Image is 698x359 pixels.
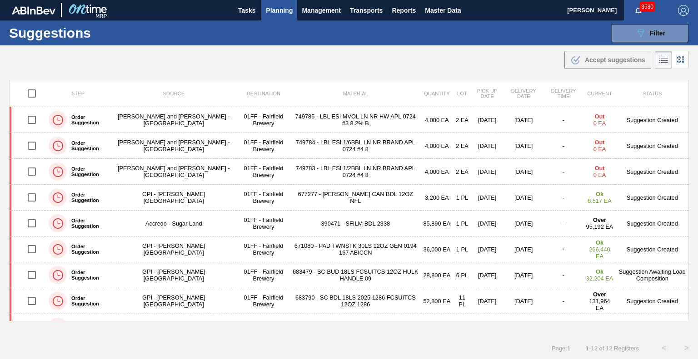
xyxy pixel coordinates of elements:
[392,5,416,16] span: Reports
[504,159,543,185] td: [DATE]
[266,5,293,16] span: Planning
[596,239,603,246] strong: Ok
[511,88,536,99] span: Delivery Date
[420,314,454,340] td: 24,000 EA
[454,185,471,211] td: 1 PL
[420,159,454,185] td: 4,000 EA
[594,165,604,172] strong: Out
[616,211,688,236] td: Suggestion Created
[643,91,662,96] span: Status
[343,91,368,96] span: Material
[471,133,504,159] td: [DATE]
[67,192,107,203] label: Order Suggestion
[588,197,612,204] span: 8,517 EA
[425,5,461,16] span: Master Data
[616,236,688,262] td: Suggestion Created
[593,172,606,178] span: 0 EA
[291,133,420,159] td: 749784 - LBL ESI 1/6BBL LN NR BRAND APL 0724 #4 8
[543,185,583,211] td: -
[424,91,450,96] span: Quantity
[471,314,504,340] td: [DATE]
[504,262,543,288] td: [DATE]
[477,88,498,99] span: Pick up Date
[111,211,236,236] td: Accredo - Sugar Land
[454,133,471,159] td: 2 EA
[454,262,471,288] td: 6 PL
[543,236,583,262] td: -
[586,275,613,282] span: 32,204 EA
[71,91,85,96] span: Step
[471,236,504,262] td: [DATE]
[471,262,504,288] td: [DATE]
[616,262,688,288] td: Suggestion Awaiting Load Composition
[236,107,290,133] td: 01FF - Fairfield Brewery
[543,133,583,159] td: -
[616,159,688,185] td: Suggestion Created
[67,244,107,255] label: Order Suggestion
[593,120,606,127] span: 0 EA
[543,107,583,133] td: -
[291,288,420,314] td: 683790 - SC BDL 18LS 2025 1286 FCSUITCS 12OZ 1286
[111,133,236,159] td: [PERSON_NAME] and [PERSON_NAME] - [GEOGRAPHIC_DATA]
[420,133,454,159] td: 4,000 EA
[454,288,471,314] td: 11 PL
[454,211,471,236] td: 1 PL
[291,107,420,133] td: 749785 - LBL ESI MVOL LN NR HW APL 0724 #3 8.2% B
[454,159,471,185] td: 2 EA
[594,139,604,146] strong: Out
[655,51,672,69] div: List Vision
[584,345,639,352] span: 1 - 12 of 12 Registers
[672,51,689,69] div: Card Vision
[420,107,454,133] td: 4,000 EA
[593,216,606,223] strong: Over
[10,211,689,236] a: Order SuggestionAccredo - Sugar Land01FF - Fairfield Brewery390471 - SFILM BDL 233885,890 EA1 PL[...
[12,6,55,15] img: TNhmsLtSVTkK8tSr43FrP2fwEKptu5GPRR3wAAAABJRU5ErkJggg==
[302,5,341,16] span: Management
[236,133,290,159] td: 01FF - Fairfield Brewery
[624,4,653,17] button: Notifications
[457,91,467,96] span: Lot
[67,114,107,125] label: Order Suggestion
[67,166,107,177] label: Order Suggestion
[564,51,651,69] button: Accept suggestions
[585,56,645,64] span: Accept suggestions
[678,5,689,16] img: Logout
[291,159,420,185] td: 749783 - LBL ESI 1/2BBL LN NR BRAND APL 0724 #4 8
[111,262,236,288] td: GPI - [PERSON_NAME][GEOGRAPHIC_DATA]
[552,345,570,352] span: Page : 1
[236,314,290,340] td: 01FF - Fairfield Brewery
[10,133,689,159] a: Order Suggestion[PERSON_NAME] and [PERSON_NAME] - [GEOGRAPHIC_DATA]01FF - Fairfield Brewery749784...
[350,5,383,16] span: Transports
[504,288,543,314] td: [DATE]
[587,91,612,96] span: Current
[111,159,236,185] td: [PERSON_NAME] and [PERSON_NAME] - [GEOGRAPHIC_DATA]
[10,262,689,288] a: Order SuggestionGPI - [PERSON_NAME][GEOGRAPHIC_DATA]01FF - Fairfield Brewery683479 - SC BUD 18LS ...
[593,291,606,298] strong: Over
[454,236,471,262] td: 1 PL
[551,88,576,99] span: Delivery Time
[596,191,603,197] strong: Ok
[67,140,107,151] label: Order Suggestion
[67,295,107,306] label: Order Suggestion
[10,159,689,185] a: Order Suggestion[PERSON_NAME] and [PERSON_NAME] - [GEOGRAPHIC_DATA]01FF - Fairfield Brewery749783...
[9,28,170,38] h1: Suggestions
[454,107,471,133] td: 2 EA
[10,107,689,133] a: Order Suggestion[PERSON_NAME] and [PERSON_NAME] - [GEOGRAPHIC_DATA]01FF - Fairfield Brewery749785...
[10,185,689,211] a: Order SuggestionGPI - [PERSON_NAME][GEOGRAPHIC_DATA]01FF - Fairfield Brewery677277 - [PERSON_NAME...
[589,246,610,260] span: 266,440 EA
[616,107,688,133] td: Suggestion Created
[420,262,454,288] td: 28,800 EA
[291,262,420,288] td: 683479 - SC BUD 18LS FCSUITCS 12OZ HULK HANDLE 09
[594,113,604,120] strong: Out
[291,185,420,211] td: 677277 - [PERSON_NAME] CAN BDL 12OZ NFL
[291,314,420,340] td: 683479 - SC BUD 18LS FCSUITCS 12OZ HULK HANDLE 09
[111,314,236,340] td: GPI - [PERSON_NAME][GEOGRAPHIC_DATA]
[420,236,454,262] td: 36,000 EA
[291,236,420,262] td: 671080 - PAD TWNSTK 30LS 12OZ GEN 0194 167 ABICCN
[471,185,504,211] td: [DATE]
[163,91,184,96] span: Source
[616,288,688,314] td: Suggestion Created
[236,262,290,288] td: 01FF - Fairfield Brewery
[454,314,471,340] td: 5 PL
[236,288,290,314] td: 01FF - Fairfield Brewery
